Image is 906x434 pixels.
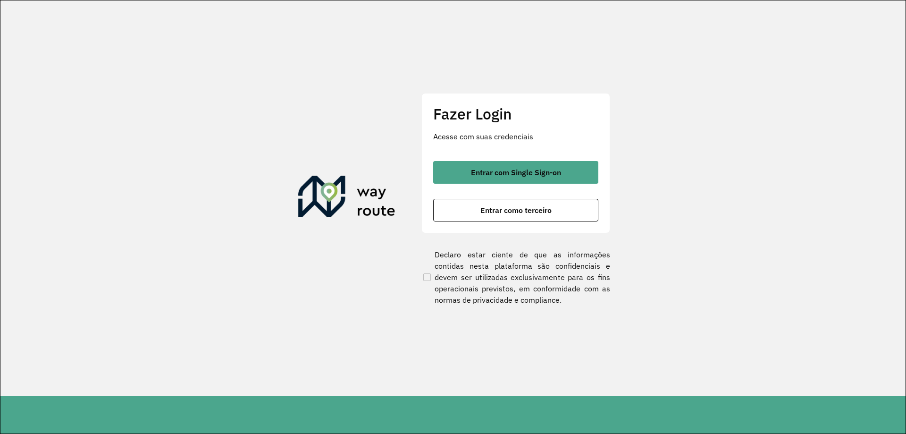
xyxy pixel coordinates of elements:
button: button [433,161,598,184]
span: Entrar como terceiro [480,206,552,214]
img: Roteirizador AmbevTech [298,176,395,221]
span: Entrar com Single Sign-on [471,169,561,176]
h2: Fazer Login [433,105,598,123]
label: Declaro estar ciente de que as informações contidas nesta plataforma são confidenciais e devem se... [421,249,610,306]
p: Acesse com suas credenciais [433,131,598,142]
button: button [433,199,598,221]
